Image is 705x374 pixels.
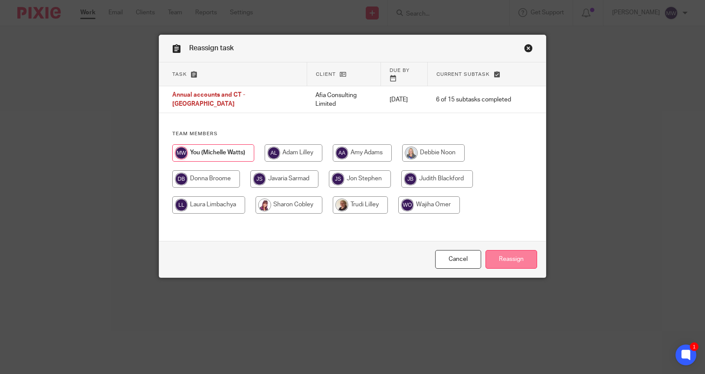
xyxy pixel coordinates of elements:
[485,250,537,269] input: Reassign
[690,342,698,351] div: 1
[524,44,533,55] a: Close this dialog window
[436,72,490,77] span: Current subtask
[189,45,234,52] span: Reassign task
[172,92,245,107] span: Annual accounts and CT - [GEOGRAPHIC_DATA]
[435,250,481,269] a: Close this dialog window
[172,130,533,137] h4: Team members
[316,72,336,77] span: Client
[427,86,520,113] td: 6 of 15 subtasks completed
[315,91,372,109] p: Afia Consulting Limited
[390,95,419,104] p: [DATE]
[172,72,187,77] span: Task
[390,68,410,73] span: Due by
